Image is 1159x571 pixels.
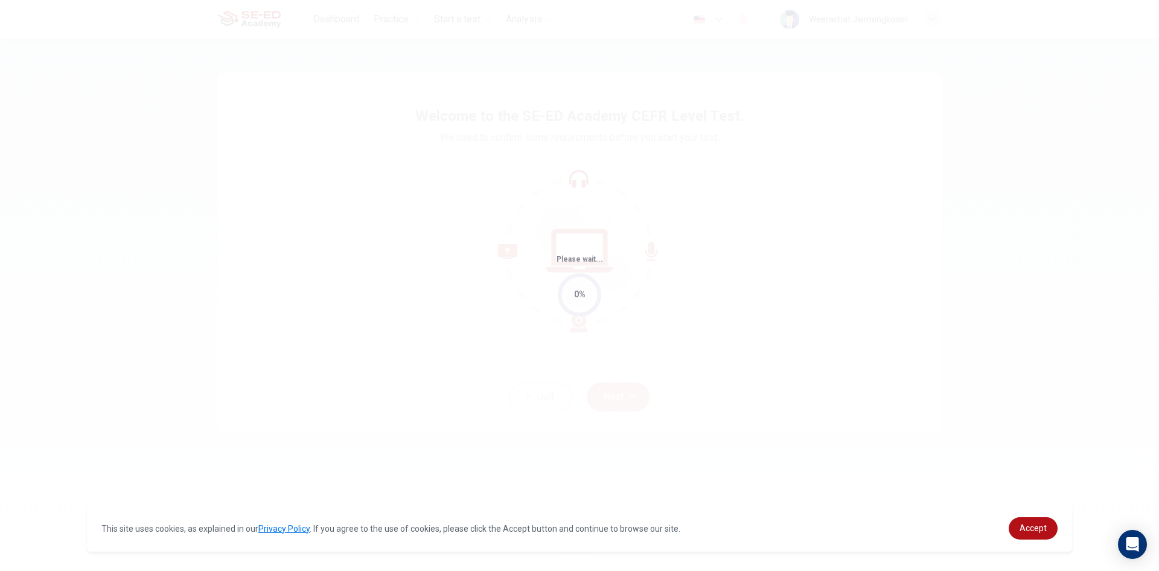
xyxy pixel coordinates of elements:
[574,288,586,302] div: 0%
[1020,523,1047,533] span: Accept
[101,524,680,534] span: This site uses cookies, as explained in our . If you agree to the use of cookies, please click th...
[258,524,310,534] a: Privacy Policy
[557,255,603,263] span: Please wait...
[87,505,1072,552] div: cookieconsent
[1118,530,1147,559] div: Open Intercom Messenger
[1009,517,1058,540] a: dismiss cookie message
